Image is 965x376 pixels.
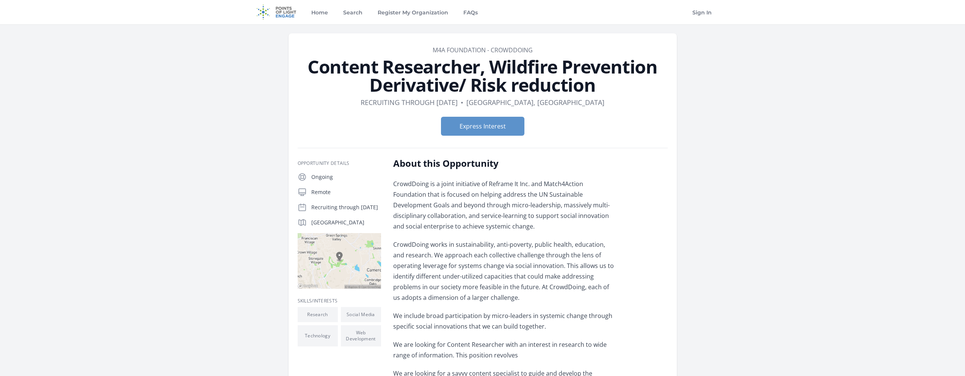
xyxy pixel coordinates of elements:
[298,233,381,289] img: Map
[393,179,615,232] p: CrowdDoing is a joint initiative of Reframe It Inc. and Match4Action Foundation that is focused o...
[298,160,381,166] h3: Opportunity Details
[466,97,604,108] dd: [GEOGRAPHIC_DATA], [GEOGRAPHIC_DATA]
[311,219,381,226] p: [GEOGRAPHIC_DATA]
[311,173,381,181] p: Ongoing
[393,310,615,332] p: We include broad participation by micro-leaders in systemic change through specific social innova...
[341,325,381,346] li: Web Development
[393,157,615,169] h2: About this Opportunity
[361,97,458,108] dd: Recruiting through [DATE]
[393,339,615,360] p: We are looking for Content Researcher with an interest in research to wide range of information. ...
[311,188,381,196] p: Remote
[341,307,381,322] li: Social Media
[311,204,381,211] p: Recruiting through [DATE]
[393,239,615,303] p: CrowdDoing works in sustainability, anti-poverty, public health, education, and research. We appr...
[298,325,338,346] li: Technology
[461,97,463,108] div: •
[298,58,668,94] h1: Content Researcher, Wildfire Prevention Derivative/ Risk reduction
[441,117,524,136] button: Express Interest
[298,298,381,304] h3: Skills/Interests
[433,46,533,54] a: M4A Foundation - CrowdDoing
[298,307,338,322] li: Research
